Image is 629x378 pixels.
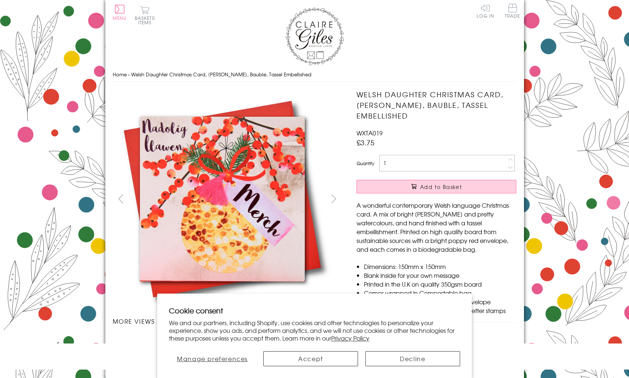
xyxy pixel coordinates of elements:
[169,351,256,366] button: Manage preferences
[357,160,374,167] label: Quantity
[113,71,127,78] a: Home
[364,271,516,280] li: Blank inside for your own message
[128,71,130,78] span: ›
[135,6,155,25] button: Basket0 items
[138,15,155,26] span: 0 items
[477,4,494,18] a: Log In
[263,351,358,366] button: Accept
[113,15,127,21] span: Menu
[505,4,520,18] span: Trade
[342,89,562,309] img: Welsh Daughter Christmas Card, Nadolig Llawen Merch, Bauble, Tassel Embellished
[357,137,375,148] span: £3.75
[131,71,311,78] span: Welsh Daughter Christmas Card, [PERSON_NAME], Bauble, Tassel Embellished
[113,5,127,20] button: Menu
[113,333,342,349] ul: Carousel Pagination
[169,319,460,342] p: We and our partners, including Shopify, use cookies and other technologies to personalize your ex...
[113,190,129,207] button: prev
[331,334,369,342] a: Privacy Policy
[169,305,460,316] h2: Cookie consent
[285,7,344,65] img: Claire Giles Greetings Cards
[113,333,170,349] li: Carousel Page 1 (Current Slide)
[325,190,342,207] button: next
[357,89,516,121] h1: Welsh Daughter Christmas Card, [PERSON_NAME], Bauble, Tassel Embellished
[113,67,517,82] nav: breadcrumbs
[420,183,462,190] span: Add to Basket
[357,128,383,137] span: WXTA019
[357,201,516,254] p: A wonderful contemporary Welsh language Christmas card. A mix of bright [PERSON_NAME] and pretty ...
[505,4,520,19] a: Trade
[365,351,460,366] button: Decline
[364,280,516,288] li: Printed in the U.K on quality 350gsm board
[357,180,516,193] button: Add to Basket
[113,317,342,326] h3: More views
[112,89,333,309] img: Welsh Daughter Christmas Card, Nadolig Llawen Merch, Bauble, Tassel Embellished
[364,288,516,297] li: Comes wrapped in Compostable bag
[177,354,248,363] span: Manage preferences
[364,262,516,271] li: Dimensions: 150mm x 150mm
